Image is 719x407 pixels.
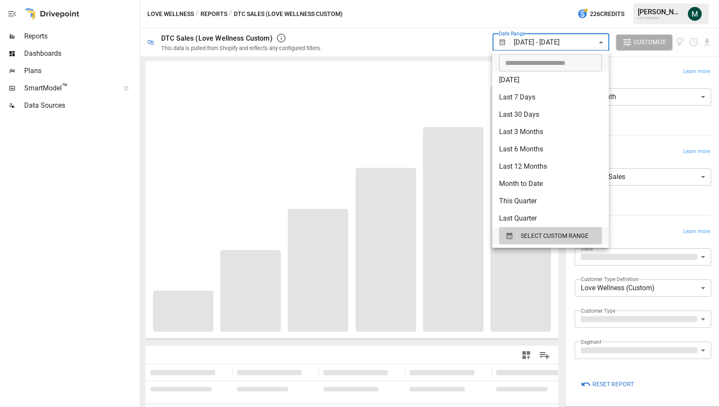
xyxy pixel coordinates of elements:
li: Last 12 Months [492,158,609,175]
button: SELECT CUSTOM RANGE [499,227,602,244]
li: [DATE] [492,71,609,89]
li: Last Quarter [492,210,609,227]
li: Month to Date [492,175,609,192]
li: This Quarter [492,192,609,210]
li: Last 3 Months [492,123,609,141]
li: Last 7 Days [492,89,609,106]
span: SELECT CUSTOM RANGE [521,231,589,241]
li: Last 30 Days [492,106,609,123]
li: Last 6 Months [492,141,609,158]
